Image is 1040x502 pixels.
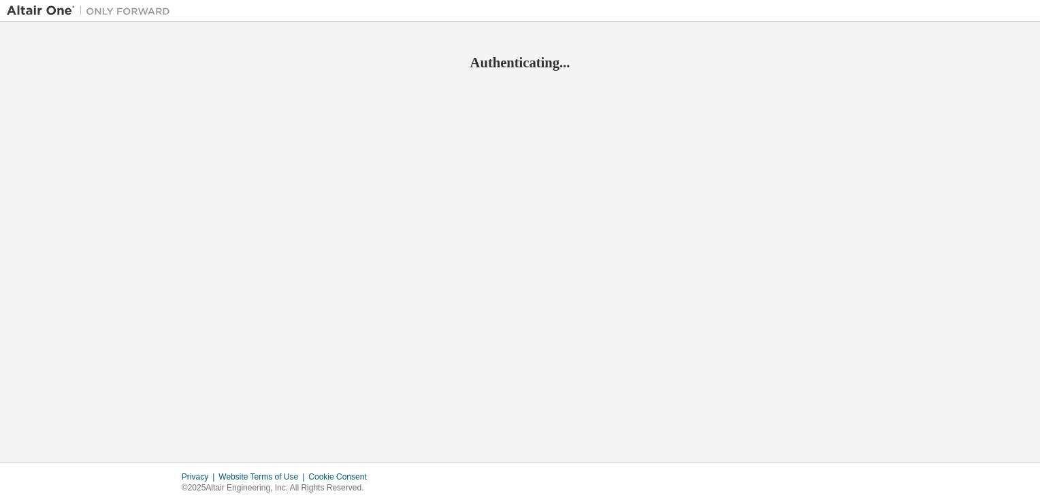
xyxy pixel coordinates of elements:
[182,471,218,482] div: Privacy
[308,471,374,482] div: Cookie Consent
[218,471,308,482] div: Website Terms of Use
[182,482,375,494] p: © 2025 Altair Engineering, Inc. All Rights Reserved.
[7,4,177,18] img: Altair One
[7,54,1033,71] h2: Authenticating...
